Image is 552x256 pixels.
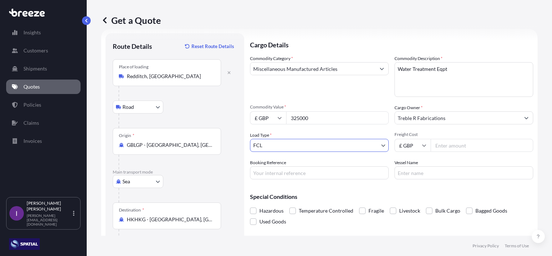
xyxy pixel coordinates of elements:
label: Cargo Owner [394,104,423,111]
span: Bulk Cargo [435,205,460,216]
input: Your internal reference [250,166,389,179]
p: [PERSON_NAME] [PERSON_NAME] [27,200,72,212]
input: Enter amount [431,139,533,152]
p: Main transport mode [113,169,237,175]
input: Origin [127,141,212,149]
a: Privacy Policy [473,243,499,249]
button: Reset Route Details [181,40,237,52]
span: I [16,210,18,217]
span: Used Goods [259,216,286,227]
p: Special Conditions [250,194,533,200]
button: Show suggestions [375,62,388,75]
a: Insights [6,25,81,40]
button: Select transport [113,101,163,114]
a: Terms of Use [505,243,529,249]
span: Fragile [368,205,384,216]
a: Claims [6,116,81,130]
a: Policies [6,98,81,112]
span: Sea [122,178,130,185]
span: FCL [253,142,262,149]
div: Place of loading [119,64,148,70]
p: Reset Route Details [191,43,234,50]
button: Select transport [113,175,163,188]
p: Insights [23,29,41,36]
button: FCL [250,139,389,152]
button: Show suggestions [520,111,533,124]
input: Full name [395,111,520,124]
p: Policies [23,101,41,108]
input: Destination [127,216,212,223]
a: Quotes [6,80,81,94]
p: Get a Quote [101,14,161,26]
p: Invoices [23,137,42,145]
span: Hazardous [259,205,284,216]
p: Customers [23,47,48,54]
a: Customers [6,43,81,58]
span: Livestock [399,205,420,216]
a: Invoices [6,134,81,148]
p: Quotes [23,83,40,90]
p: Shipments [23,65,47,72]
label: Vessel Name [394,159,418,166]
label: Commodity Category [250,55,293,62]
p: [PERSON_NAME][EMAIL_ADDRESS][DOMAIN_NAME] [27,213,72,226]
span: Freight Cost [394,132,533,137]
span: Load Type [250,132,272,139]
p: Claims [23,119,39,127]
label: Commodity Description [394,55,443,62]
span: Temperature Controlled [299,205,353,216]
input: Enter name [394,166,533,179]
span: Road [122,103,134,111]
input: Type amount [286,111,389,124]
span: Bagged Goods [475,205,507,216]
span: Commodity Value [250,104,389,110]
img: organization-logo [9,238,40,250]
div: Origin [119,133,134,138]
label: Booking Reference [250,159,286,166]
input: Select a commodity type [250,62,375,75]
p: Cargo Details [250,33,533,55]
div: Destination [119,207,144,213]
input: Place of loading [127,73,212,80]
p: Route Details [113,42,152,51]
a: Shipments [6,61,81,76]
